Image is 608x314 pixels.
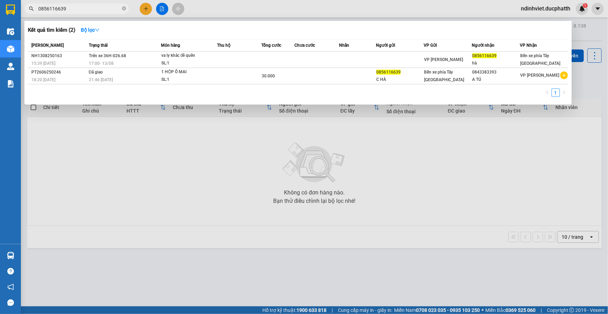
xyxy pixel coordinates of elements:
span: Thu hộ [217,43,230,48]
span: 21:46 [DATE] [89,77,113,82]
button: right [560,89,568,97]
span: VP Nhận [520,43,537,48]
a: 1 [552,89,560,97]
span: Trên xe 36H-026.68 [89,53,126,58]
span: message [7,299,14,306]
div: 1 HỘP Ô MAI [161,68,214,76]
h3: Kết quả tìm kiếm ( 2 ) [28,26,75,34]
span: 15:39 [DATE] [31,61,55,66]
span: Nhãn [339,43,349,48]
span: Chưa cước [295,43,315,48]
div: C HÀ [376,76,424,83]
span: VP [PERSON_NAME] [424,57,463,62]
span: plus-circle [560,71,568,79]
img: warehouse-icon [7,28,14,35]
span: Bến xe phía Tây [GEOGRAPHIC_DATA] [521,53,561,66]
span: search [29,6,34,11]
input: Tìm tên, số ĐT hoặc mã đơn [38,5,121,13]
span: Tổng cước [261,43,281,48]
div: SL: 1 [161,76,214,84]
span: Bến xe phía Tây [GEOGRAPHIC_DATA] [424,70,464,82]
li: Previous Page [543,89,552,97]
div: PT2606250246 [31,69,87,76]
div: 0843383393 [472,69,520,76]
img: logo-vxr [6,5,15,15]
span: VP [PERSON_NAME] [521,73,560,78]
span: down [95,28,100,32]
strong: Bộ lọc [81,27,100,33]
div: NH1308250163 [31,52,87,60]
span: 0856116639 [376,70,401,75]
button: Bộ lọcdown [75,24,105,36]
img: solution-icon [7,80,14,87]
div: A TÚ [472,76,520,83]
button: left [543,89,552,97]
span: question-circle [7,268,14,275]
div: hà [472,60,520,67]
span: Trạng thái [89,43,108,48]
img: warehouse-icon [7,63,14,70]
img: warehouse-icon [7,252,14,259]
span: Người nhận [472,43,495,48]
span: close-circle [122,6,126,10]
span: right [562,90,566,94]
span: left [545,90,549,94]
span: Đã giao [89,70,103,75]
span: VP Gửi [424,43,437,48]
span: Người gửi [376,43,395,48]
span: 30.000 [262,74,275,78]
img: warehouse-icon [7,45,14,53]
span: 17:00 - 13/08 [89,61,114,66]
span: 0856116639 [472,53,497,58]
div: SL: 1 [161,60,214,67]
span: Món hàng [161,43,180,48]
span: 18:20 [DATE] [31,77,55,82]
span: close-circle [122,6,126,12]
span: [PERSON_NAME] [31,43,64,48]
li: Next Page [560,89,568,97]
div: va ly khác để quên [161,52,214,60]
span: notification [7,284,14,290]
